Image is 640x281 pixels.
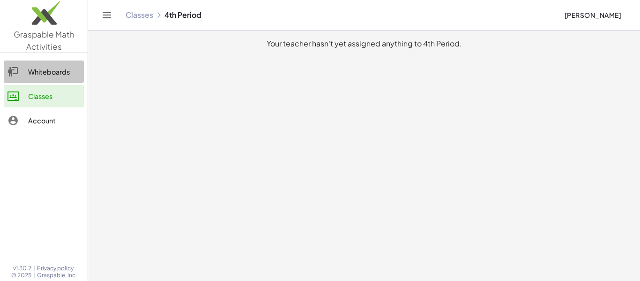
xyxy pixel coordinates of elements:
[4,61,84,83] a: Whiteboards
[28,115,80,126] div: Account
[557,7,629,23] button: [PERSON_NAME]
[37,265,77,272] a: Privacy policy
[14,29,74,52] span: Graspable Math Activities
[33,272,35,279] span: |
[33,265,35,272] span: |
[28,66,80,77] div: Whiteboards
[13,265,31,272] span: v1.30.2
[126,10,153,20] a: Classes
[37,272,77,279] span: Graspable, Inc.
[99,8,114,23] button: Toggle navigation
[96,38,633,49] div: Your teacher hasn't yet assigned anything to 4th Period.
[28,91,80,102] div: Classes
[11,272,31,279] span: © 2025
[564,11,621,19] span: [PERSON_NAME]
[4,85,84,107] a: Classes
[4,109,84,132] a: Account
